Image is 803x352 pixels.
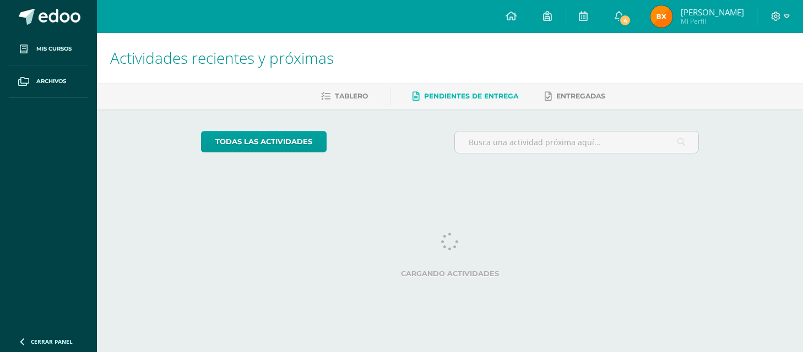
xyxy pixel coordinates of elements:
[455,131,699,153] input: Busca una actividad próxima aquí...
[36,77,66,86] span: Archivos
[681,7,744,18] span: [PERSON_NAME]
[413,87,518,105] a: Pendientes de entrega
[9,33,88,65] a: Mis cursos
[31,338,73,345] span: Cerrar panel
[619,14,631,26] span: 4
[201,131,327,152] a: todas las Actividades
[201,269,699,278] label: Cargando actividades
[321,87,368,105] a: Tablero
[424,92,518,100] span: Pendientes de entrega
[9,65,88,98] a: Archivos
[650,5,672,28] img: 1e9ea2312da8f31247f4faf874a4fe1a.png
[545,87,605,105] a: Entregadas
[556,92,605,100] span: Entregadas
[110,47,334,68] span: Actividades recientes y próximas
[681,16,744,26] span: Mi Perfil
[335,92,368,100] span: Tablero
[36,45,72,53] span: Mis cursos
